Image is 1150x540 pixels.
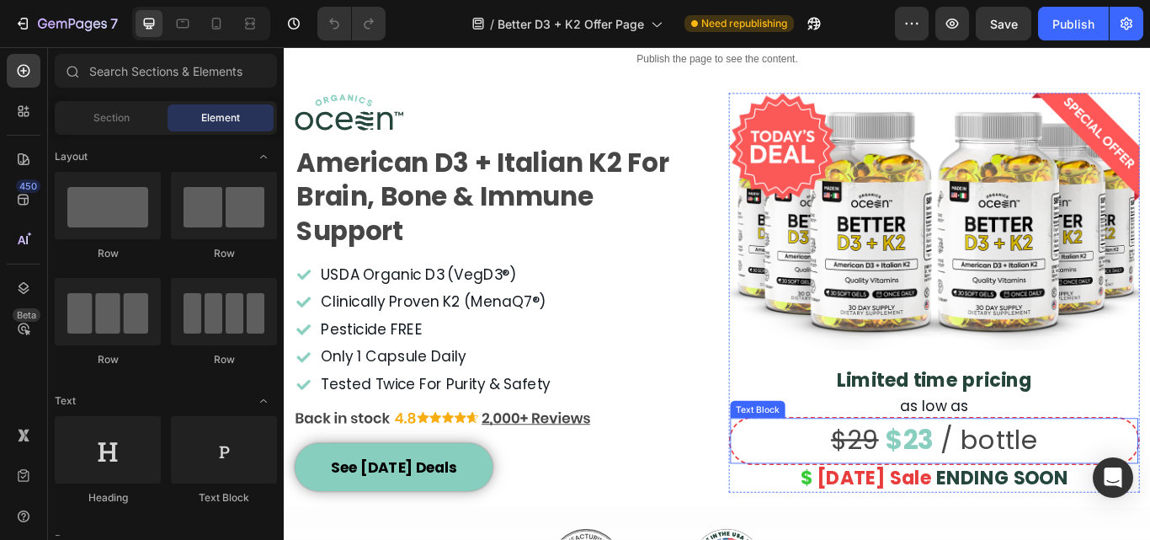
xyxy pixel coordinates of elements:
[171,352,277,367] div: Row
[638,437,694,480] s: $29
[519,406,998,431] div: as low as
[13,308,40,322] div: Beta
[55,149,88,164] span: Layout
[990,17,1018,31] span: Save
[766,437,879,480] span: / bottle
[55,54,277,88] input: Search Sections & Elements
[284,47,1150,540] iframe: Design area
[701,16,787,31] span: Need republishing
[976,7,1031,40] button: Save
[55,479,202,501] div: See [DATE] Deals
[7,7,125,40] button: 7
[760,488,914,518] strong: ENDING SOON
[1052,15,1094,33] div: Publish
[55,393,76,409] span: Text
[13,462,243,518] button: See Today's Deals
[702,437,758,480] strong: $23
[55,352,161,367] div: Row
[524,415,581,430] div: Text Block
[519,374,998,406] div: Limited time pricing
[110,13,118,34] p: 7
[93,110,130,126] span: Section
[16,179,40,193] div: 450
[250,388,277,414] span: Toggle open
[519,54,998,354] img: gempages_466291580341322862-a9142241-7b33-481c-a3df-2334ca29878c.png
[171,490,277,505] div: Text Block
[171,246,277,261] div: Row
[55,246,161,261] div: Row
[317,7,386,40] div: Undo/Redo
[1093,457,1133,498] div: Open Intercom Messenger
[490,15,494,33] span: /
[201,110,240,126] span: Element
[1038,7,1109,40] button: Publish
[498,15,644,33] span: Better D3 + K2 Offer Page
[55,490,161,505] div: Heading
[621,488,755,518] strong: [DATE] Sale
[602,488,616,518] strong: $
[250,143,277,170] span: Toggle open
